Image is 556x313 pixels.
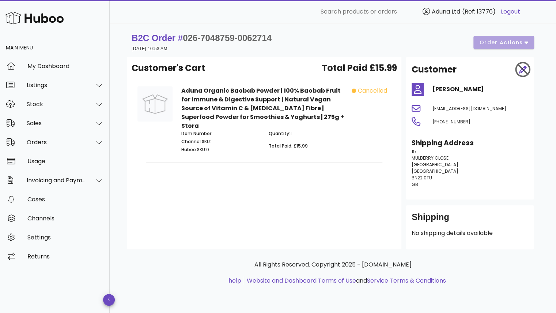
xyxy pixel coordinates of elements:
div: Cases [27,196,104,203]
p: 0 [181,146,260,153]
span: MULBERRY CLOSE [412,155,449,161]
span: Huboo SKU: [181,146,206,153]
span: [GEOGRAPHIC_DATA] [412,161,458,168]
span: Item Number: [181,130,212,137]
p: All Rights Reserved. Copyright 2025 - [DOMAIN_NAME] [133,260,533,269]
div: Listings [27,82,86,89]
a: Website and Dashboard Terms of Use [247,276,356,285]
div: Settings [27,234,104,241]
div: Orders [27,139,86,146]
span: [EMAIL_ADDRESS][DOMAIN_NAME] [432,105,506,112]
span: Total Paid £15.99 [322,62,397,75]
div: Usage [27,158,104,165]
p: 1 [269,130,347,137]
span: cancelled [358,86,387,95]
div: Returns [27,253,104,260]
span: Aduna Ltd [432,7,460,16]
span: BN22 0TU [412,175,432,181]
h4: [PERSON_NAME] [432,85,528,94]
a: Logout [501,7,520,16]
span: 15 [412,148,416,154]
strong: Aduna Organic Baobab Powder | 100% Baobab Fruit for Immune & Digestive Support | Natural Vegan So... [181,86,344,130]
p: No shipping details available [412,229,528,238]
span: Channel SKU: [181,138,211,145]
strong: B2C Order # [132,33,272,43]
span: Quantity: [269,130,290,137]
h2: Customer [412,63,457,76]
div: Stock [27,101,86,108]
span: [GEOGRAPHIC_DATA] [412,168,458,174]
span: Total Paid: £15.99 [269,143,308,149]
span: GB [412,181,418,187]
span: [PHONE_NUMBER] [432,119,470,125]
span: Customer's Cart [132,62,205,75]
div: My Dashboard [27,63,104,70]
small: [DATE] 10:53 AM [132,46,167,51]
span: 026-7048759-0062714 [183,33,272,43]
a: Service Terms & Conditions [367,276,446,285]
h3: Shipping Address [412,138,528,148]
span: (Ref: 13776) [462,7,496,16]
img: Huboo Logo [5,10,64,26]
li: and [244,276,446,285]
a: help [228,276,241,285]
img: Product Image [137,86,173,122]
div: Sales [27,120,86,127]
div: Channels [27,215,104,222]
div: Invoicing and Payments [27,177,86,184]
div: Shipping [412,211,528,229]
